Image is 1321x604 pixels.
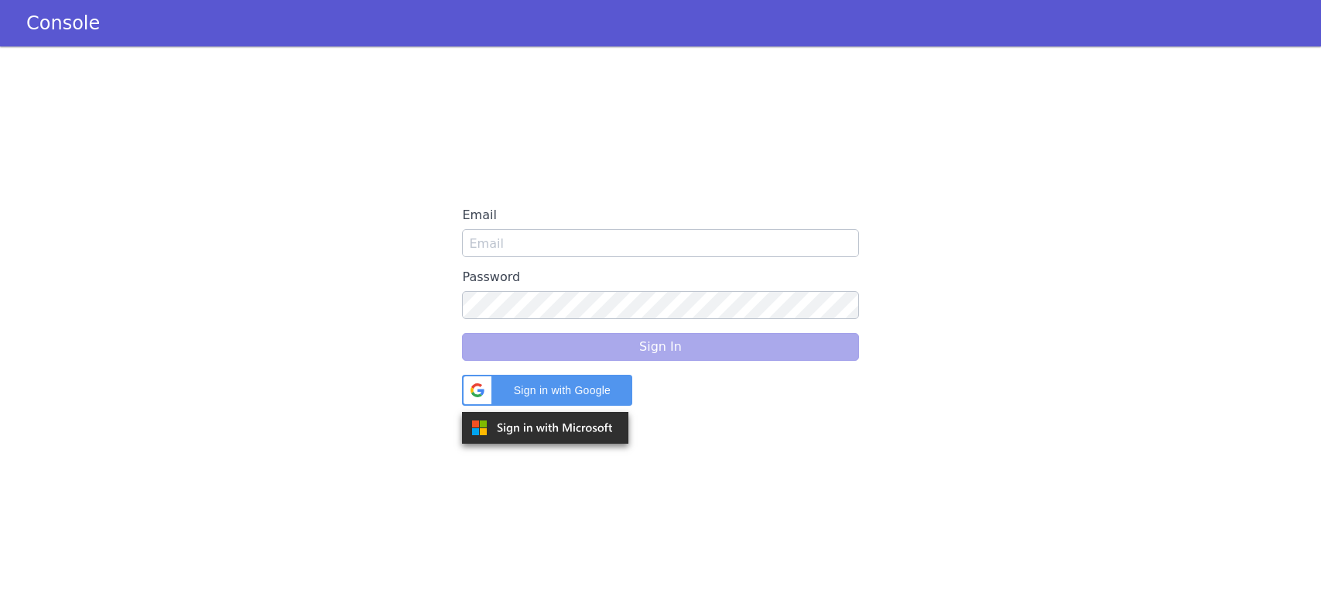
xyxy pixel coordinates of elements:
[462,201,858,229] label: Email
[462,375,632,406] div: Sign in with Google
[501,383,623,399] span: Sign in with Google
[8,12,118,34] a: Console
[462,412,628,444] img: azure.svg
[462,229,858,257] input: Email
[462,263,858,291] label: Password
